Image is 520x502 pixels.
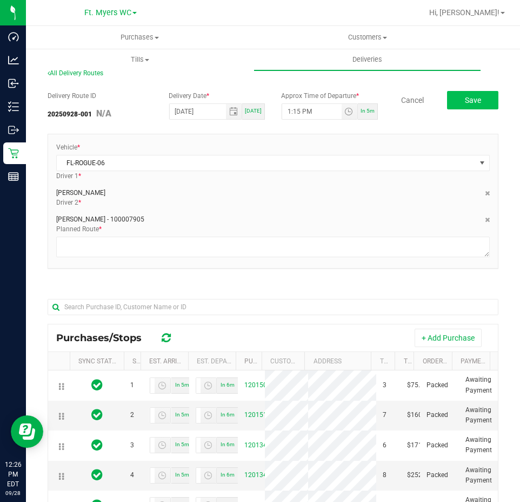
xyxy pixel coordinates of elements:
a: Total [404,357,423,365]
label: Approx Time of Departure [281,91,359,101]
label: Planned Route [56,224,102,234]
span: In 6m [221,441,235,447]
span: Toggle time list [201,408,216,423]
input: Time [196,408,201,423]
span: 3 [383,380,386,390]
span: [PERSON_NAME] [56,188,105,198]
input: Time [150,468,155,483]
span: In 5m [175,472,189,478]
span: FL-ROGUE-06 [57,155,476,171]
th: Customer [262,352,304,370]
span: Toggle time list [155,468,170,483]
span: Save [465,96,481,105]
inline-svg: Reports [8,171,19,182]
span: Toggle time list [201,468,216,483]
span: Toggle calendar [226,104,242,119]
span: 7 [383,410,386,420]
a: Deliveries [254,48,481,71]
span: 6 [383,440,386,451]
input: Time [196,438,201,453]
button: Save [447,91,498,109]
span: Awaiting Payment [465,375,492,395]
span: $160.50 [407,410,431,420]
span: $171.00 [407,440,431,451]
th: Total Order Lines [371,352,395,370]
strong: 20250928-001 [48,110,92,118]
th: Address [304,352,371,370]
iframe: Resource center [11,415,43,448]
span: 4 [130,470,134,480]
span: Toggle time list [155,378,170,393]
span: Packed [426,410,448,420]
span: Ft. Myers WC [84,8,131,17]
a: Tills [26,48,254,71]
span: Awaiting Payment [465,435,492,455]
button: + Add Purchase [415,329,482,347]
span: In Sync [91,438,103,453]
span: Toggle time list [155,438,170,453]
span: In 5m [361,108,375,114]
input: Time [150,378,155,393]
a: 12015135 [244,411,275,419]
span: N/A [96,108,111,119]
span: In 6m [221,382,235,388]
inline-svg: Analytics [8,55,19,66]
span: 8 [383,470,386,480]
span: Packed [426,470,448,480]
span: Awaiting Payment [465,465,492,486]
a: 12013425 [244,441,275,449]
span: Customers [254,32,481,42]
label: Vehicle [56,142,80,152]
span: In Sync [91,467,103,483]
span: [DATE] [245,108,262,114]
span: In 5m [175,382,189,388]
inline-svg: Inventory [8,101,19,112]
input: Search Purchase ID, Customer Name or ID [48,299,498,315]
label: Delivery Route ID [48,91,96,101]
span: Toggle time list [155,408,170,423]
input: Time [282,104,342,119]
span: Awaiting Payment [465,405,492,426]
a: Stop # [132,357,154,365]
label: Delivery Date [169,91,209,101]
span: Tills [26,55,253,64]
a: Est. Arrival [149,357,189,365]
span: $252.50 [407,470,431,480]
input: Time [150,438,155,453]
label: Driver 1 [56,171,81,181]
span: Toggle time list [201,378,216,393]
label: Driver 2 [56,198,81,207]
span: Packed [426,440,448,451]
span: In Sync [91,377,103,393]
span: Hi, [PERSON_NAME]! [429,8,499,17]
input: Time [150,408,155,423]
p: 12:26 PM EDT [5,460,21,489]
a: Order Status [423,357,468,365]
inline-svg: Outbound [8,125,19,135]
inline-svg: Retail [8,148,19,159]
span: Toggle time list [342,104,357,119]
a: Purchase ID [244,357,285,365]
span: [PERSON_NAME] - 100007905 [56,214,144,224]
a: Payment Status [461,357,515,365]
input: Date [170,104,226,119]
span: In 6m [221,472,235,478]
span: Deliveries [338,55,397,64]
span: In 5m [175,412,189,418]
a: 12013437 [244,471,275,479]
a: Purchases [26,26,254,49]
span: Purchases [26,32,254,42]
span: 1 [130,380,134,390]
inline-svg: Dashboard [8,31,19,42]
input: Time [196,468,201,483]
a: Sync Status [78,357,120,365]
span: All Delivery Routes [48,69,103,77]
span: Packed [426,380,448,390]
span: 3 [130,440,134,451]
span: In Sync [91,407,103,422]
span: In 5m [175,441,189,447]
p: 09/28 [5,489,21,497]
span: 2 [130,410,134,420]
input: Time [196,378,201,393]
span: $75.00 [407,380,428,390]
